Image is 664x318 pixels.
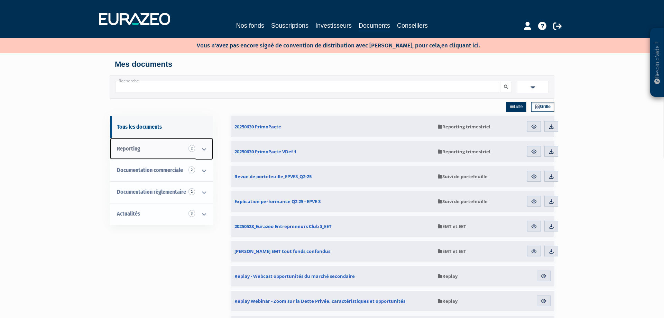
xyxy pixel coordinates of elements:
a: Documentation commerciale 2 [110,160,213,181]
span: EMT et EET [438,223,466,229]
p: Besoin d'aide ? [653,31,661,94]
span: EMT et EET [438,248,466,254]
a: Actualités 3 [110,203,213,225]
span: Explication performance Q2 25 - EPVE 3 [234,198,321,205]
img: eye.svg [531,223,537,229]
img: 1732889491-logotype_eurazeo_blanc_rvb.png [99,13,170,25]
a: Revue de portefeuille_EPVE3_Q2-25 [231,166,434,187]
a: Replay Webinar - Zoom sur la Dette Privée, caractéristiques et opportunités [231,291,434,311]
a: Liste [506,102,526,112]
span: 20250630 PrimoPacte VDef 1 [234,148,296,155]
span: Revue de portefeuille_EPVE3_Q2-25 [234,173,312,180]
span: Replay [438,298,458,304]
h4: Mes documents [115,60,549,69]
img: download.svg [548,198,554,205]
span: Replay [438,273,458,279]
img: eye.svg [531,148,537,155]
span: [PERSON_NAME] EMT tout fonds confondus [234,248,330,254]
img: download.svg [548,124,554,130]
img: download.svg [548,223,554,229]
input: Recherche [115,81,500,92]
span: Documentation commerciale [117,167,183,173]
a: Documents [359,21,390,31]
a: Nos fonds [236,21,264,30]
span: Replay - Webcast opportunités du marché secondaire [234,273,355,279]
img: download.svg [548,173,554,180]
a: Grille [531,102,554,112]
img: download.svg [548,248,554,254]
a: [PERSON_NAME] EMT tout fonds confondus [231,241,434,262]
a: Tous les documents [110,116,213,138]
img: eye.svg [531,173,537,180]
img: eye.svg [531,248,537,254]
span: 2 [188,188,195,195]
span: Reporting trimestriel [438,124,490,130]
a: Documentation règlementaire 2 [110,181,213,203]
img: eye.svg [531,198,537,205]
span: Suivi de portefeuille [438,173,488,180]
span: Actualités [117,210,140,217]
img: download.svg [548,148,554,155]
span: 20250528_Eurazeo Entrepreneurs Club 3_EET [234,223,332,229]
img: eye.svg [531,124,537,130]
span: Documentation règlementaire [117,189,186,195]
img: filter.svg [530,84,536,91]
span: Reporting [117,145,140,152]
a: en cliquant ici. [441,42,480,49]
a: Explication performance Q2 25 - EPVE 3 [231,191,434,212]
a: 20250630 PrimoPacte [231,116,434,137]
a: Souscriptions [271,21,308,30]
img: grid.svg [535,105,540,109]
a: Conseillers [397,21,428,30]
span: Reporting trimestriel [438,148,490,155]
span: 3 [188,210,195,217]
a: 20250630 PrimoPacte VDef 1 [231,141,434,162]
span: 2 [188,145,195,152]
a: Replay - Webcast opportunités du marché secondaire [231,266,434,287]
a: Reporting 2 [110,138,213,160]
a: 20250528_Eurazeo Entrepreneurs Club 3_EET [231,216,434,237]
img: eye.svg [541,298,547,304]
p: Vous n'avez pas encore signé de convention de distribution avec [PERSON_NAME], pour cela, [177,40,480,50]
img: eye.svg [541,273,547,279]
span: Replay Webinar - Zoom sur la Dette Privée, caractéristiques et opportunités [234,298,405,304]
a: Investisseurs [315,21,352,30]
span: 2 [188,166,195,173]
span: Suivi de portefeuille [438,198,488,205]
span: 20250630 PrimoPacte [234,124,281,130]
